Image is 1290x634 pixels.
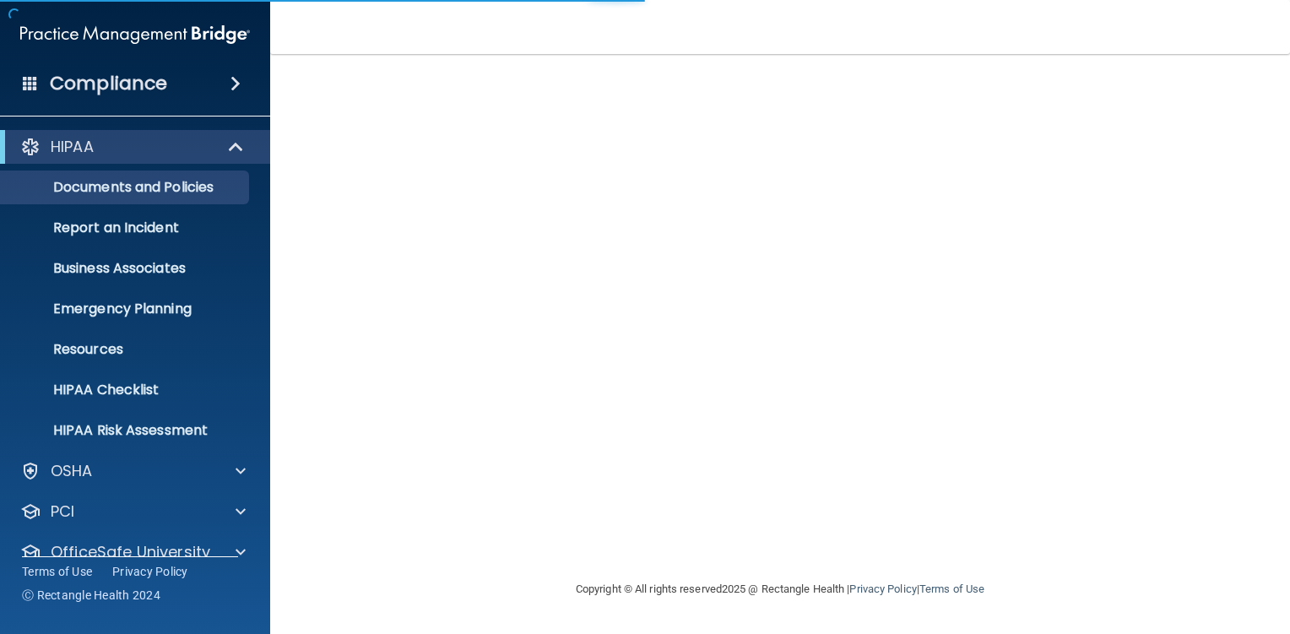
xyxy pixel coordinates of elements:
[11,260,241,277] p: Business Associates
[919,583,984,595] a: Terms of Use
[849,583,916,595] a: Privacy Policy
[22,563,92,580] a: Terms of Use
[50,72,167,95] h4: Compliance
[51,461,93,481] p: OSHA
[51,501,74,522] p: PCI
[11,382,241,398] p: HIPAA Checklist
[20,542,246,562] a: OfficeSafe University
[20,18,250,51] img: PMB logo
[11,179,241,196] p: Documents and Policies
[11,219,241,236] p: Report an Incident
[20,461,246,481] a: OSHA
[51,542,210,562] p: OfficeSafe University
[20,137,245,157] a: HIPAA
[11,301,241,317] p: Emergency Planning
[51,137,94,157] p: HIPAA
[22,587,160,604] span: Ⓒ Rectangle Health 2024
[472,562,1088,616] div: Copyright © All rights reserved 2025 @ Rectangle Health | |
[112,563,188,580] a: Privacy Policy
[11,341,241,358] p: Resources
[20,501,246,522] a: PCI
[11,422,241,439] p: HIPAA Risk Assessment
